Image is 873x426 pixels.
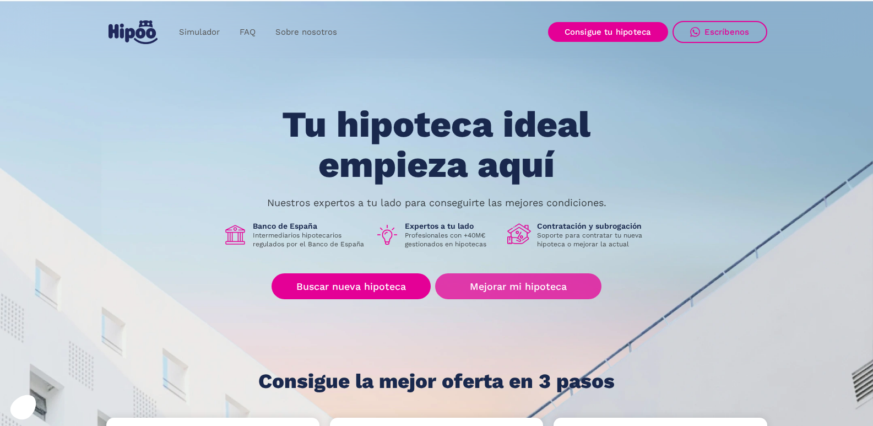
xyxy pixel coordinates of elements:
div: Escríbenos [704,27,750,37]
a: Consigue tu hipoteca [548,22,668,42]
a: Simulador [169,21,230,43]
h1: Contratación y subrogación [537,221,650,231]
a: FAQ [230,21,265,43]
h1: Consigue la mejor oferta en 3 pasos [258,370,615,392]
a: Mejorar mi hipoteca [435,273,601,299]
p: Soporte para contratar tu nueva hipoteca o mejorar la actual [537,231,650,249]
p: Nuestros expertos a tu lado para conseguirte las mejores condiciones. [267,198,606,207]
a: Buscar nueva hipoteca [272,273,431,299]
a: Escríbenos [673,21,767,43]
h1: Banco de España [253,221,366,231]
p: Profesionales con +40M€ gestionados en hipotecas [405,231,498,249]
p: Intermediarios hipotecarios regulados por el Banco de España [253,231,366,249]
h1: Tu hipoteca ideal empieza aquí [227,105,645,185]
a: Sobre nosotros [265,21,347,43]
h1: Expertos a tu lado [405,221,498,231]
a: home [106,16,160,48]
